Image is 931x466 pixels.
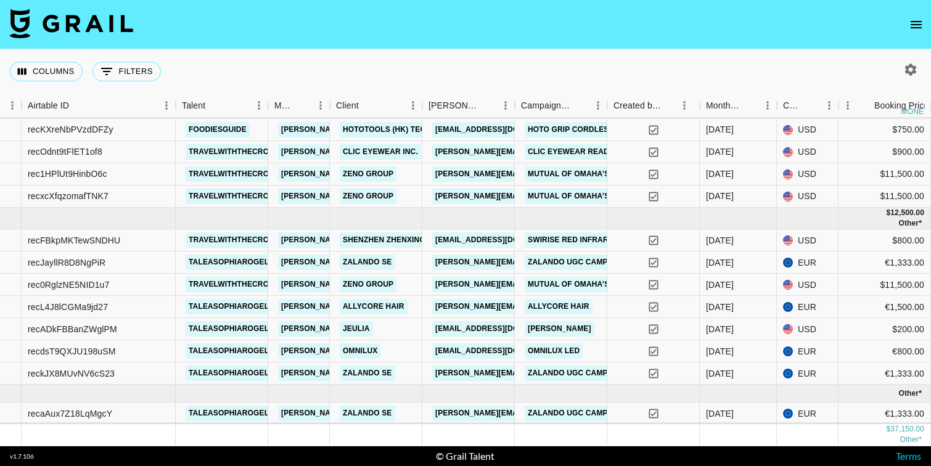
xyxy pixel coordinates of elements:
[706,279,734,291] div: Oct '25
[186,255,272,270] a: taleasophiarogel
[839,251,931,274] div: €1,333.00
[706,367,734,380] div: Oct '25
[28,123,113,136] div: recKXreNbPVzdDFZy
[278,144,479,160] a: [PERSON_NAME][EMAIL_ADDRESS][DOMAIN_NAME]
[589,96,607,115] button: Menu
[525,166,676,182] a: Mutual of Omaha’s Advice Center
[422,94,515,118] div: Booker
[777,274,839,296] div: USD
[777,318,839,340] div: USD
[874,94,929,118] div: Booking Price
[525,321,594,337] a: [PERSON_NAME]
[706,168,734,180] div: Sep '25
[777,403,839,425] div: EUR
[777,229,839,251] div: USD
[525,343,583,359] a: Omnilux LED
[278,122,479,137] a: [PERSON_NAME][EMAIL_ADDRESS][DOMAIN_NAME]
[28,345,116,358] div: recdsT9QXJU198uSM
[432,232,570,248] a: [EMAIL_ADDRESS][DOMAIN_NAME]
[10,9,133,38] img: Grail Talent
[820,96,839,115] button: Menu
[10,452,34,460] div: v 1.7.106
[22,94,176,118] div: Airtable ID
[613,94,662,118] div: Created by Grail Team
[340,406,395,421] a: Zalando SE
[28,256,105,269] div: recJayllR8D8NgPiR
[898,219,922,227] span: € 4,966.00
[186,232,284,248] a: travelwiththecrows
[777,362,839,385] div: EUR
[706,94,741,118] div: Month Due
[525,144,664,160] a: CliC Eyewear Reading Glasses
[525,232,707,248] a: Swirise Red Infrared [MEDICAL_DATA] Bag
[340,144,421,160] a: CliC Eyewear Inc.
[432,144,633,160] a: [PERSON_NAME][EMAIL_ADDRESS][DOMAIN_NAME]
[28,407,112,420] div: recaAux7Z18LqMgcY
[186,406,272,421] a: taleasophiarogel
[521,94,572,118] div: Campaign (Type)
[777,163,839,186] div: USD
[777,94,839,118] div: Currency
[432,406,697,421] a: [PERSON_NAME][EMAIL_ADDRESS][PERSON_NAME][DOMAIN_NAME]
[857,97,874,114] button: Sort
[340,299,408,314] a: Allycore Hair
[839,119,931,141] div: $750.00
[525,366,629,381] a: Zalando UGC Campaign
[904,12,929,37] button: open drawer
[28,323,117,335] div: recADkFBBanZWglPM
[706,323,734,335] div: Oct '25
[157,96,176,115] button: Menu
[901,108,929,115] div: money
[898,389,922,398] span: € 1,333.00
[706,345,734,358] div: Oct '25
[278,166,479,182] a: [PERSON_NAME][EMAIL_ADDRESS][DOMAIN_NAME]
[525,277,676,292] a: Mutual of Omaha’s Advice Center
[839,403,931,425] div: €1,333.00
[496,96,515,115] button: Menu
[706,190,734,202] div: Sep '25
[340,166,396,182] a: Zeno Group
[10,62,83,81] button: Select columns
[278,343,479,359] a: [PERSON_NAME][EMAIL_ADDRESS][DOMAIN_NAME]
[340,189,396,204] a: Zeno Group
[890,208,924,218] div: 12,500.00
[278,299,479,314] a: [PERSON_NAME][EMAIL_ADDRESS][DOMAIN_NAME]
[176,94,268,118] div: Talent
[839,296,931,318] div: €1,500.00
[525,406,629,421] a: Zalando UGC Campaign
[182,94,205,118] div: Talent
[3,96,22,115] button: Menu
[432,189,697,204] a: [PERSON_NAME][EMAIL_ADDRESS][PERSON_NAME][DOMAIN_NAME]
[69,97,86,114] button: Sort
[205,97,223,114] button: Sort
[278,406,479,421] a: [PERSON_NAME][EMAIL_ADDRESS][DOMAIN_NAME]
[839,362,931,385] div: €1,333.00
[896,450,921,462] a: Terms
[340,321,373,337] a: Jeulia
[432,321,570,337] a: [EMAIL_ADDRESS][DOMAIN_NAME]
[186,321,272,337] a: taleasophiarogel
[436,450,494,462] div: © Grail Talent
[28,279,110,291] div: rec0RglzNE5NID1u7
[340,343,380,359] a: Omnilux
[186,366,272,381] a: taleasophiarogel
[741,97,758,114] button: Sort
[839,141,931,163] div: $900.00
[886,208,890,218] div: $
[250,96,268,115] button: Menu
[28,234,120,247] div: recFBkpMKTewSNDHU
[28,301,108,313] div: recL4J8lCGMa9jd27
[839,274,931,296] div: $11,500.00
[839,229,931,251] div: $800.00
[886,425,890,435] div: $
[525,255,629,270] a: Zalando UGC Campaign
[336,94,359,118] div: Client
[340,122,517,137] a: HOTOTOOLS (HK) TECHNOLOGY CO., LIMITED
[340,277,396,292] a: Zeno Group
[432,255,697,270] a: [PERSON_NAME][EMAIL_ADDRESS][PERSON_NAME][DOMAIN_NAME]
[675,96,694,115] button: Menu
[330,94,422,118] div: Client
[706,301,734,313] div: Oct '25
[432,299,633,314] a: [PERSON_NAME][EMAIL_ADDRESS][DOMAIN_NAME]
[839,186,931,208] div: $11,500.00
